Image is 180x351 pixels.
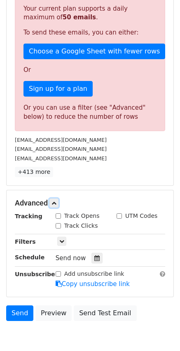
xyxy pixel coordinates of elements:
a: Preview [35,305,72,321]
strong: 50 emails [63,14,96,21]
a: Send Test Email [74,305,136,321]
a: +413 more [15,167,53,177]
strong: Unsubscribe [15,271,55,277]
strong: Tracking [15,213,42,219]
a: Sign up for a plan [23,81,93,97]
p: Your current plan supports a daily maximum of . [23,5,157,22]
h5: Advanced [15,199,165,208]
label: Track Opens [64,212,100,220]
p: Or [23,66,157,74]
small: [EMAIL_ADDRESS][DOMAIN_NAME] [15,146,107,152]
p: To send these emails, you can either: [23,28,157,37]
strong: Filters [15,238,36,245]
span: Send now [56,254,86,262]
a: Send [6,305,33,321]
iframe: Chat Widget [139,312,180,351]
a: Choose a Google Sheet with fewer rows [23,44,165,59]
div: Or you can use a filter (see "Advanced" below) to reduce the number of rows [23,103,157,122]
small: [EMAIL_ADDRESS][DOMAIN_NAME] [15,155,107,162]
label: UTM Codes [125,212,157,220]
a: Copy unsubscribe link [56,280,130,288]
label: Track Clicks [64,222,98,230]
small: [EMAIL_ADDRESS][DOMAIN_NAME] [15,137,107,143]
strong: Schedule [15,254,44,261]
label: Add unsubscribe link [64,270,124,278]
